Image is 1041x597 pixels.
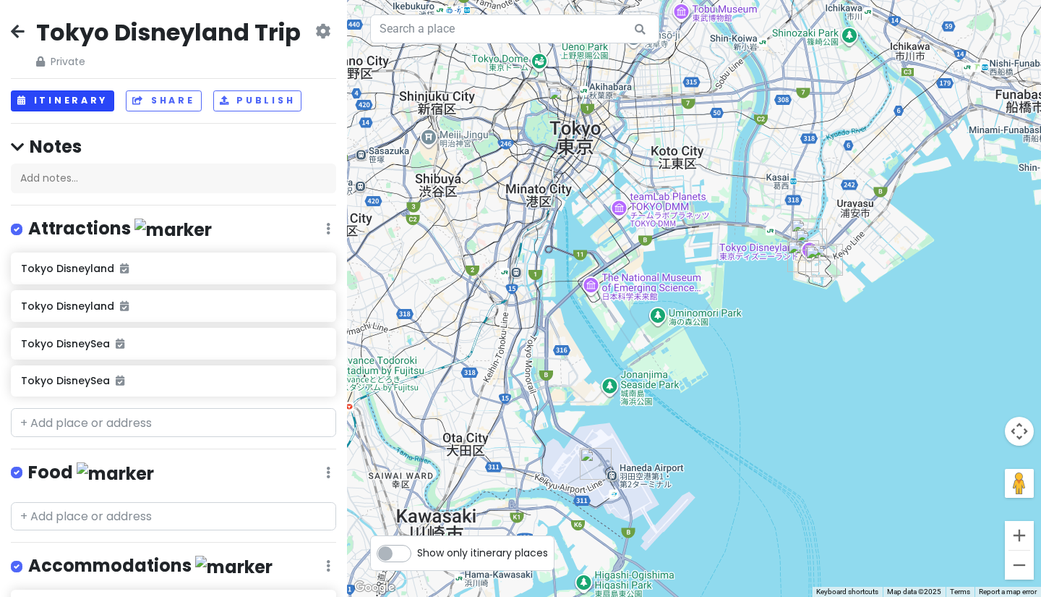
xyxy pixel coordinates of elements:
[21,337,325,350] h6: Tokyo DisneySea
[979,588,1037,596] a: Report a map error
[195,556,273,578] img: marker
[21,262,325,275] h6: Tokyo Disneyland
[11,408,336,437] input: + Add place or address
[1005,551,1034,580] button: Zoom out
[36,54,301,69] span: Private
[950,588,970,596] a: Terms (opens in new tab)
[805,245,837,277] div: Tokyo DisneySea
[795,229,827,261] div: Tokyo Disneyland
[1005,469,1034,498] button: Drag Pegman onto the map to open Street View
[11,90,114,111] button: Itinerary
[1005,521,1034,550] button: Zoom in
[787,240,819,272] div: Tokyo DisneySea Fantasy Springs Hotel
[116,376,124,386] i: Added to itinerary
[11,135,336,158] h4: Notes
[120,263,129,274] i: Added to itinerary
[21,300,325,313] h6: Tokyo Disneyland
[21,374,325,387] h6: Tokyo DisneySea
[351,578,398,597] img: Google
[351,578,398,597] a: Open this area in Google Maps (opens a new window)
[11,502,336,531] input: + Add place or address
[126,90,201,111] button: Share
[417,545,548,561] span: Show only itinerary places
[887,588,941,596] span: Map data ©2025
[28,461,154,485] h4: Food
[120,301,129,311] i: Added to itinerary
[213,90,302,111] button: Publish
[370,14,659,43] input: Search a place
[548,86,580,118] div: Four Seasons Hotel Tokyo at Otemachi
[134,219,212,241] img: marker
[116,339,124,349] i: Added to itinerary
[1005,417,1034,446] button: Map camera controls
[28,217,212,241] h4: Attractions
[580,448,612,480] div: Haneda Airport
[816,587,878,597] button: Keyboard shortcuts
[811,244,843,276] div: Tokyo DisneySea Hotel MiraCosta
[791,219,823,250] div: Tokyo Disneyland Hotel
[28,554,273,578] h4: Accommodations
[11,164,336,194] div: Add notes...
[77,462,154,485] img: marker
[36,17,301,48] h2: Tokyo Disneyland Trip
